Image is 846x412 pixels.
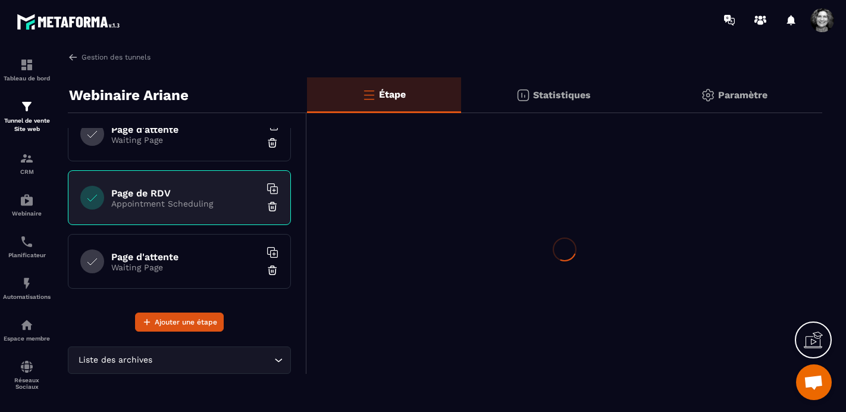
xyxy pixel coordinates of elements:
p: Appointment Scheduling [111,199,260,208]
p: Étape [379,89,406,100]
a: formationformationTunnel de vente Site web [3,90,51,142]
img: automations [20,193,34,207]
p: Tableau de bord [3,75,51,82]
h6: Page de RDV [111,188,260,199]
p: Espace membre [3,335,51,342]
p: Statistiques [533,89,591,101]
img: scheduler [20,235,34,249]
img: setting-gr.5f69749f.svg [701,88,715,102]
img: formation [20,151,34,166]
span: Ajouter une étape [155,316,217,328]
img: automations [20,318,34,332]
a: formationformationTableau de bord [3,49,51,90]
img: trash [267,137,278,149]
a: automationsautomationsAutomatisations [3,267,51,309]
img: stats.20deebd0.svg [516,88,530,102]
button: Ajouter une étape [135,313,224,332]
a: Gestion des tunnels [68,52,151,63]
p: Webinaire [3,210,51,217]
a: automationsautomationsEspace membre [3,309,51,351]
p: Paramètre [718,89,767,101]
img: automations [20,276,34,291]
a: social-networksocial-networkRéseaux Sociaux [3,351,51,399]
img: formation [20,58,34,72]
img: trash [267,264,278,276]
p: Tunnel de vente Site web [3,117,51,133]
p: Automatisations [3,294,51,300]
img: trash [267,201,278,213]
div: Ouvrir le chat [796,364,832,400]
img: formation [20,99,34,114]
a: formationformationCRM [3,142,51,184]
img: social-network [20,360,34,374]
a: automationsautomationsWebinaire [3,184,51,226]
input: Search for option [155,354,271,367]
p: CRM [3,168,51,175]
img: bars-o.4a397970.svg [362,88,376,102]
img: arrow [68,52,79,63]
h6: Page d'attente [111,124,260,135]
a: schedulerschedulerPlanificateur [3,226,51,267]
p: Webinaire Ariane [69,83,189,107]
img: logo [17,11,124,33]
p: Waiting Page [111,263,260,272]
h6: Page d'attente [111,251,260,263]
p: Réseaux Sociaux [3,377,51,390]
p: Planificateur [3,252,51,258]
div: Search for option [68,347,291,374]
p: Waiting Page [111,135,260,145]
span: Liste des archives [76,354,155,367]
